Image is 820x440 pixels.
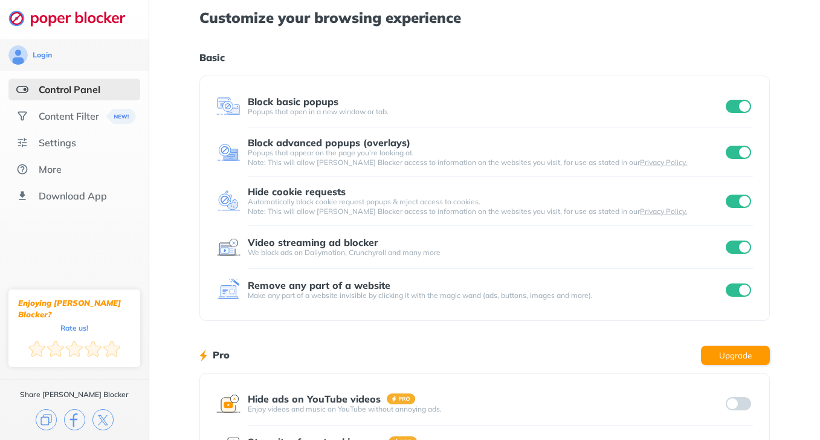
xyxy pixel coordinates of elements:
[701,346,770,365] button: Upgrade
[16,190,28,202] img: download-app.svg
[248,404,723,414] div: Enjoy videos and music on YouTube without annoying ads.
[248,291,723,300] div: Make any part of a website invisible by clicking it with the magic wand (ads, buttons, images and...
[248,96,338,107] div: Block basic popups
[248,186,346,197] div: Hide cookie requests
[248,148,723,167] div: Popups that appear on the page you’re looking at. Note: This will allow [PERSON_NAME] Blocker acc...
[248,280,390,291] div: Remove any part of a website
[92,409,114,430] img: x.svg
[387,393,416,404] img: pro-badge.svg
[18,297,131,320] div: Enjoying [PERSON_NAME] Blocker?
[33,50,52,60] div: Login
[199,348,207,363] img: lighting bolt
[216,278,241,302] img: feature icon
[640,158,687,167] a: Privacy Policy.
[16,137,28,149] img: settings.svg
[199,50,770,65] h1: Basic
[216,235,241,259] img: feature icon
[248,393,381,404] div: Hide ads on YouTube videos
[216,140,241,164] img: feature icon
[216,189,241,213] img: feature icon
[106,109,136,124] img: menuBanner.svg
[39,163,62,175] div: More
[16,83,28,95] img: features-selected.svg
[216,392,241,416] img: feature icon
[39,110,99,122] div: Content Filter
[39,190,107,202] div: Download App
[16,110,28,122] img: social.svg
[199,10,770,25] h1: Customize your browsing experience
[248,237,378,248] div: Video streaming ad blocker
[248,248,723,257] div: We block ads on Dailymotion, Crunchyroll and many more
[216,94,241,118] img: feature icon
[8,10,138,27] img: logo-webpage.svg
[640,207,687,216] a: Privacy Policy.
[20,390,129,400] div: Share [PERSON_NAME] Blocker
[248,107,723,117] div: Popups that open in a new window or tab.
[39,83,100,95] div: Control Panel
[64,409,85,430] img: facebook.svg
[36,409,57,430] img: copy.svg
[8,45,28,65] img: avatar.svg
[60,325,88,331] div: Rate us!
[248,137,410,148] div: Block advanced popups (overlays)
[248,197,723,216] div: Automatically block cookie request popups & reject access to cookies. Note: This will allow [PERS...
[213,347,230,363] h1: Pro
[16,163,28,175] img: about.svg
[39,137,76,149] div: Settings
